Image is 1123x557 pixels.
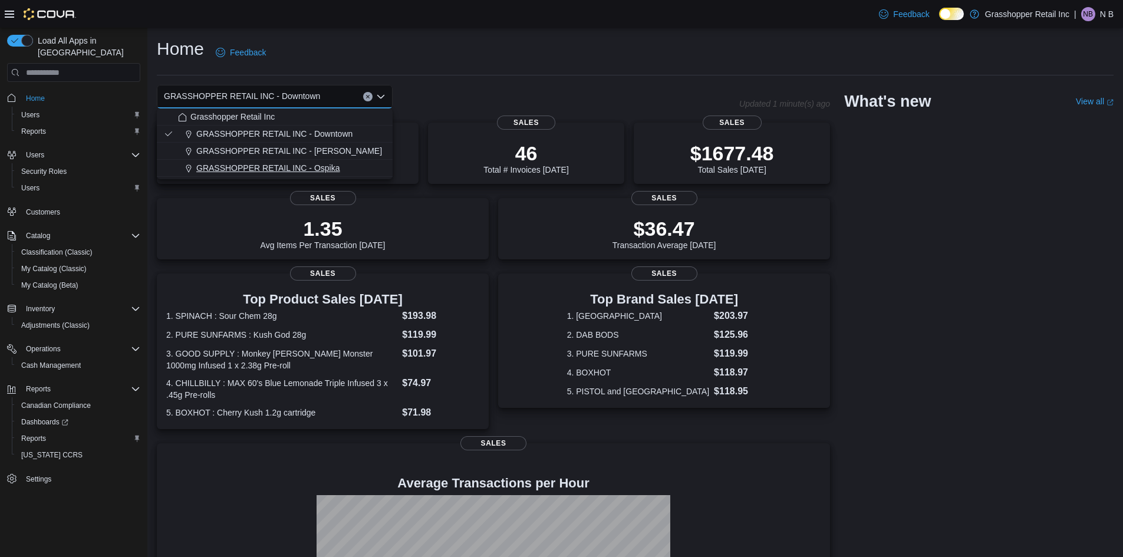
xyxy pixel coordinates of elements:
[157,126,393,143] button: GRASSHOPPER RETAIL INC - Downtown
[12,123,145,140] button: Reports
[196,145,382,157] span: GRASSHOPPER RETAIL INC - [PERSON_NAME]
[7,84,140,518] nav: Complex example
[844,92,931,111] h2: What's new
[21,321,90,330] span: Adjustments (Classic)
[157,160,393,177] button: GRASSHOPPER RETAIL INC - Ospika
[166,329,397,341] dt: 2. PURE SUNFARMS : Kush God 28g
[21,382,140,396] span: Reports
[1083,7,1093,21] span: NB
[21,361,81,370] span: Cash Management
[2,341,145,357] button: Operations
[230,47,266,58] span: Feedback
[164,89,320,103] span: GRASSHOPPER RETAIL INC - Downtown
[567,329,709,341] dt: 2. DAB BODS
[211,41,271,64] a: Feedback
[497,116,556,130] span: Sales
[893,8,929,20] span: Feedback
[26,384,51,394] span: Reports
[17,262,140,276] span: My Catalog (Classic)
[21,401,91,410] span: Canadian Compliance
[17,108,44,122] a: Users
[483,141,568,165] p: 46
[21,91,50,106] a: Home
[567,385,709,397] dt: 5. PISTOL and [GEOGRAPHIC_DATA]
[166,310,397,322] dt: 1. SPINACH : Sour Chem 28g
[12,397,145,414] button: Canadian Compliance
[21,248,93,257] span: Classification (Classic)
[2,228,145,244] button: Catalog
[460,436,526,450] span: Sales
[21,450,83,460] span: [US_STATE] CCRS
[2,89,145,106] button: Home
[12,317,145,334] button: Adjustments (Classic)
[21,229,140,243] span: Catalog
[21,90,140,105] span: Home
[17,358,140,373] span: Cash Management
[290,266,356,281] span: Sales
[567,310,709,322] dt: 1. [GEOGRAPHIC_DATA]
[17,124,51,139] a: Reports
[21,148,140,162] span: Users
[21,382,55,396] button: Reports
[714,328,761,342] dd: $125.96
[21,148,49,162] button: Users
[17,431,51,446] a: Reports
[21,342,65,356] button: Operations
[26,304,55,314] span: Inventory
[26,231,50,240] span: Catalog
[17,108,140,122] span: Users
[21,229,55,243] button: Catalog
[17,245,140,259] span: Classification (Classic)
[196,128,353,140] span: GRASSHOPPER RETAIL INC - Downtown
[567,367,709,378] dt: 4. BOXHOT
[157,37,204,61] h1: Home
[714,309,761,323] dd: $203.97
[12,430,145,447] button: Reports
[1100,7,1114,21] p: N B
[703,116,762,130] span: Sales
[21,434,46,443] span: Reports
[17,398,140,413] span: Canadian Compliance
[402,328,479,342] dd: $119.99
[12,261,145,277] button: My Catalog (Classic)
[612,217,716,250] div: Transaction Average [DATE]
[166,348,397,371] dt: 3. GOOD SUPPLY : Monkey [PERSON_NAME] Monster 1000mg Infused 1 x 2.38g Pre-roll
[939,20,940,21] span: Dark Mode
[2,470,145,487] button: Settings
[2,381,145,397] button: Reports
[21,167,67,176] span: Security Roles
[166,476,821,490] h4: Average Transactions per Hour
[26,150,44,160] span: Users
[631,266,697,281] span: Sales
[402,406,479,420] dd: $71.98
[12,357,145,374] button: Cash Management
[157,143,393,160] button: GRASSHOPPER RETAIL INC - [PERSON_NAME]
[1076,97,1114,106] a: View allExternal link
[17,318,94,332] a: Adjustments (Classic)
[166,292,479,306] h3: Top Product Sales [DATE]
[12,163,145,180] button: Security Roles
[21,472,56,486] a: Settings
[631,191,697,205] span: Sales
[714,347,761,361] dd: $119.99
[21,302,140,316] span: Inventory
[12,414,145,430] a: Dashboards
[17,164,140,179] span: Security Roles
[12,277,145,294] button: My Catalog (Beta)
[157,108,393,126] button: Grasshopper Retail Inc
[12,107,145,123] button: Users
[985,7,1069,21] p: Grasshopper Retail Inc
[21,264,87,273] span: My Catalog (Classic)
[290,191,356,205] span: Sales
[714,365,761,380] dd: $118.97
[17,398,95,413] a: Canadian Compliance
[21,205,65,219] a: Customers
[2,301,145,317] button: Inventory
[157,108,393,177] div: Choose from the following options
[17,448,87,462] a: [US_STATE] CCRS
[21,281,78,290] span: My Catalog (Beta)
[21,302,60,316] button: Inventory
[190,111,275,123] span: Grasshopper Retail Inc
[402,376,479,390] dd: $74.97
[17,318,140,332] span: Adjustments (Classic)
